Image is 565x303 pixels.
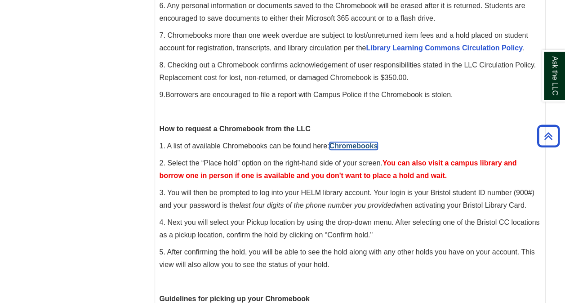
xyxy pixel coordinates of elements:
em: last four digits of the phone number you provided [239,201,395,209]
span: 4. Next you will select your Pickup location by using the drop-down menu. After selecting one of ... [160,218,540,239]
span: Guidelines for picking up your Chromebook [160,295,310,303]
span: 3. You will then be prompted to log into your HELM library account. Your login is your Bristol st... [160,189,534,209]
span: 5. After confirming the hold, you will be able to see the hold along with any other holds you hav... [160,248,535,268]
span: 1. A list of available Chromebooks can be found here: [160,142,378,150]
span: You can also visit a campus library and borrow one in person if one is available and you don't wa... [160,159,517,179]
span: 9 [160,91,164,98]
span: 7. Chromebooks more than one week overdue are subject to lost/unreturned item fees and a hold pla... [160,31,528,52]
span: 2. Select the “Place hold” option on the right-hand side of your screen. [160,159,517,179]
a: Back to Top [534,130,563,142]
span: 6. Any personal information or documents saved to the Chromebook will be erased after it is retur... [160,2,525,22]
a: Chromebooks [329,142,378,150]
span: Borrowers are encouraged to file a report with Campus Police if the Chromebook is stolen. [165,91,453,98]
a: Library Learning Commons Circulation Policy [366,44,523,52]
strong: How to request a Chromebook from the LLC [160,125,311,133]
p: . [160,89,541,101]
span: 8. Checking out a Chromebook confirms acknowledgement of user responsibilities stated in the LLC ... [160,61,536,81]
